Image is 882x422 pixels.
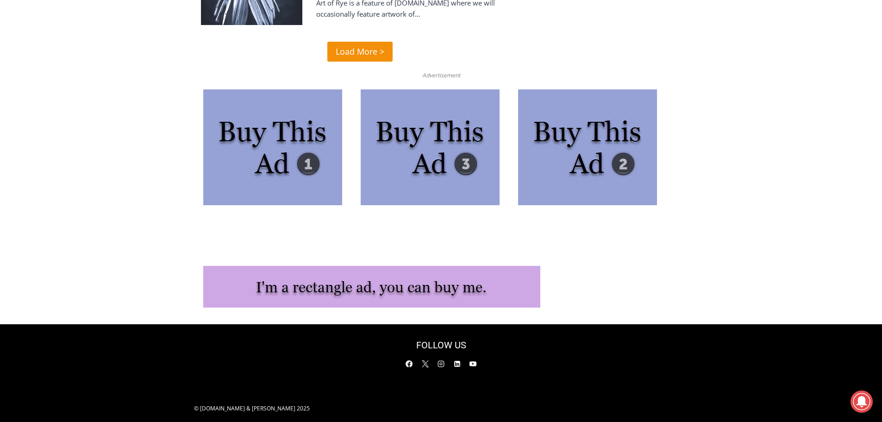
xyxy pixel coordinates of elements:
[418,357,432,371] a: X
[434,357,448,371] a: Instagram
[97,78,101,88] div: 3
[223,90,449,115] a: Intern @ [DOMAIN_NAME]
[327,42,393,62] a: Load More >
[7,93,123,114] h4: [PERSON_NAME] Read Sanctuary Fall Fest: [DATE]
[450,357,464,371] a: Linkedin
[363,338,519,352] h2: FOLLOW US
[108,78,113,88] div: 6
[97,27,132,76] div: Face Painting
[361,89,500,205] img: Buy This Ad
[104,78,106,88] div: /
[413,71,469,80] span: Advertisement
[203,266,540,308] img: I'm a rectangle ad, you can buy me
[234,0,438,90] div: "The first chef I interviewed talked about coming to [GEOGRAPHIC_DATA] from [GEOGRAPHIC_DATA] in ...
[336,45,384,58] span: Load More >
[194,404,434,413] p: © [DOMAIN_NAME] & [PERSON_NAME] 2025
[203,89,342,205] img: Buy This Ad
[518,89,657,205] img: Buy This Ad
[466,357,480,371] a: YouTube
[0,92,138,115] a: [PERSON_NAME] Read Sanctuary Fall Fest: [DATE]
[402,357,416,371] a: Facebook
[242,92,429,113] span: Intern @ [DOMAIN_NAME]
